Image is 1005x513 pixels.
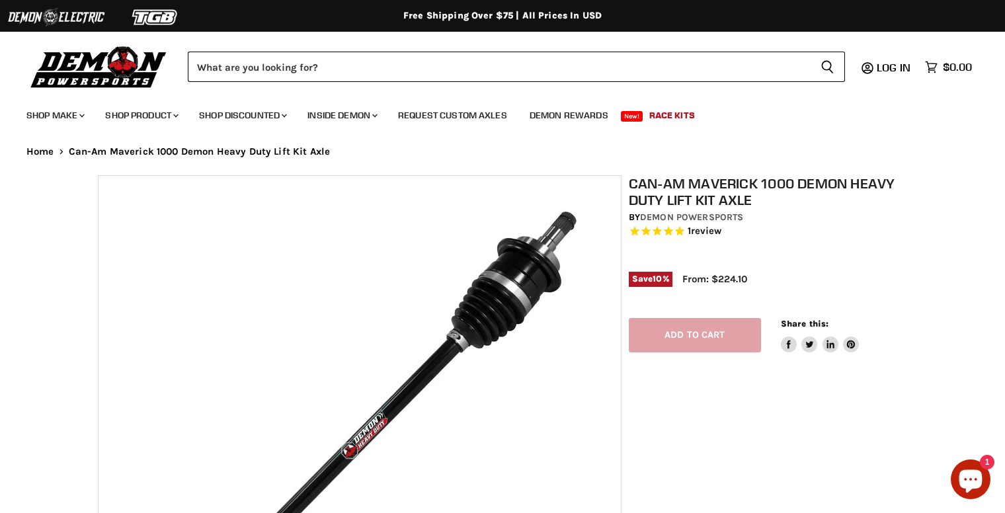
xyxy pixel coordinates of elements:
[17,97,969,129] ul: Main menu
[639,102,705,129] a: Race Kits
[95,102,186,129] a: Shop Product
[877,61,910,74] span: Log in
[947,459,994,502] inbox-online-store-chat: Shopify online store chat
[7,5,106,30] img: Demon Electric Logo 2
[188,52,845,82] form: Product
[26,146,54,157] a: Home
[629,210,914,225] div: by
[653,274,662,284] span: 10
[298,102,385,129] a: Inside Demon
[520,102,618,129] a: Demon Rewards
[943,61,972,73] span: $0.00
[688,225,722,237] span: 1 reviews
[621,111,643,122] span: New!
[26,43,171,90] img: Demon Powersports
[189,102,295,129] a: Shop Discounted
[810,52,845,82] button: Search
[640,212,743,223] a: Demon Powersports
[871,61,918,73] a: Log in
[629,175,914,208] h1: Can-Am Maverick 1000 Demon Heavy Duty Lift Kit Axle
[918,58,979,77] a: $0.00
[691,225,722,237] span: review
[17,102,93,129] a: Shop Make
[781,318,860,353] aside: Share this:
[106,5,205,30] img: TGB Logo 2
[682,273,747,285] span: From: $224.10
[388,102,517,129] a: Request Custom Axles
[69,146,331,157] span: Can-Am Maverick 1000 Demon Heavy Duty Lift Kit Axle
[188,52,810,82] input: Search
[781,319,828,329] span: Share this:
[629,225,914,239] span: Rated 5.0 out of 5 stars 1 reviews
[629,272,672,286] span: Save %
